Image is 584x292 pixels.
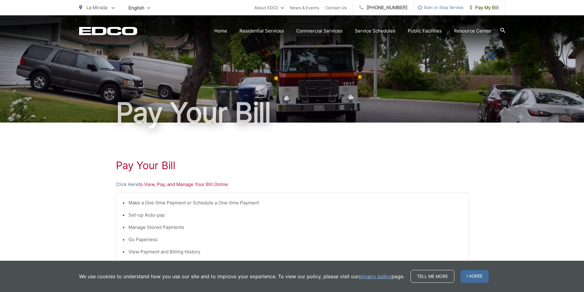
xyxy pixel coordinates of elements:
[254,4,284,11] a: About EDCO
[214,27,227,35] a: Home
[79,27,137,35] a: EDCD logo. Return to the homepage.
[128,236,462,243] li: Go Paperless
[128,211,462,219] li: Set-up Auto-pay
[79,273,404,280] p: We use cookies to understand how you use our site and to improve your experience. To view our pol...
[290,4,319,11] a: News & Events
[86,5,107,10] span: La Mirada
[410,270,454,283] a: Tell me more
[116,159,468,172] h1: Pay Your Bill
[460,270,489,283] span: I agree
[408,27,442,35] a: Public Facilities
[79,97,505,128] h1: Pay Your Bill
[128,224,462,231] li: Manage Stored Payments
[470,4,499,11] span: Pay My Bill
[296,27,342,35] a: Commercial Services
[128,199,462,207] li: Make a One-time Payment or Schedule a One-time Payment
[355,27,395,35] a: Service Schedules
[239,27,284,35] a: Residential Services
[454,27,491,35] a: Resource Center
[128,248,462,256] li: View Payment and Billing History
[124,2,155,13] span: English
[325,4,347,11] a: Contact Us
[116,181,139,188] a: Click Here
[116,181,468,188] p: to View, Pay, and Manage Your Bill Online
[359,273,391,280] a: privacy policy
